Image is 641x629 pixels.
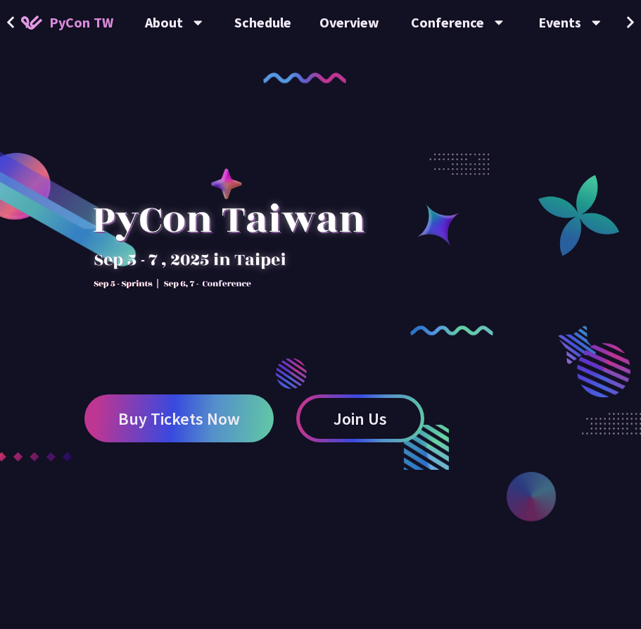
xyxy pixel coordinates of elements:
[49,12,113,33] span: PyCon TW
[21,15,42,30] img: Home icon of PyCon TW 2025
[296,394,424,442] a: Join Us
[263,73,346,83] img: curly-1.ebdbada.png
[334,410,387,428] span: Join Us
[410,325,493,336] img: curly-2.e802c9f.png
[118,410,240,428] span: Buy Tickets Now
[84,394,274,442] a: Buy Tickets Now
[7,5,127,40] a: PyCon TW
